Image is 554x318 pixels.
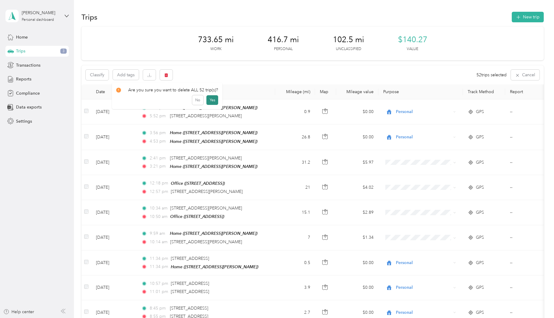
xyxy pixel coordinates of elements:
[396,134,451,140] span: Personal
[398,35,427,45] span: $140.27
[275,99,315,124] td: 0.9
[520,284,554,318] iframe: Everlance-gr Chat Button Frame
[171,281,209,286] span: [STREET_ADDRESS]
[206,95,218,105] button: Yes
[476,309,484,316] span: GPS
[150,180,168,187] span: 12:18 pm
[275,250,315,275] td: 0.5
[407,46,418,52] p: Value
[150,305,167,312] span: 8:45 pm
[192,95,203,105] button: No
[150,255,168,262] span: 11:34 pm
[91,250,136,275] td: [DATE]
[396,109,451,115] span: Personal
[275,124,315,150] td: 26.8
[171,181,225,186] span: Office ([STREET_ADDRESS])
[116,87,218,93] div: Are you sure you want to delete ALL 52 trip(s)?
[476,109,484,115] span: GPS
[336,84,378,99] th: Mileage value
[16,76,31,82] span: Reports
[60,49,67,54] span: 3
[336,200,378,225] td: $2.89
[86,70,109,80] button: Classify
[16,34,28,40] span: Home
[170,164,257,169] span: Home ([STREET_ADDRESS][PERSON_NAME])
[16,62,40,68] span: Transactions
[3,309,34,315] button: Help center
[91,84,136,99] th: Date
[336,150,378,175] td: $5.97
[275,84,315,99] th: Mileage (mi)
[150,163,167,170] span: 3:21 pm
[91,275,136,300] td: [DATE]
[476,134,484,140] span: GPS
[150,188,168,195] span: 12:57 pm
[150,230,167,237] span: 9:59 am
[170,239,242,244] span: [STREET_ADDRESS][PERSON_NAME]
[91,99,136,124] td: [DATE]
[336,124,378,150] td: $0.00
[336,175,378,200] td: $4.02
[198,35,234,45] span: 733.65 mi
[336,250,378,275] td: $0.00
[150,155,167,162] span: 2:41 pm
[476,209,484,216] span: GPS
[150,263,168,270] span: 11:34 pm
[268,35,299,45] span: 416.7 mi
[463,84,505,99] th: Track Method
[91,150,136,175] td: [DATE]
[476,184,484,191] span: GPS
[170,306,208,311] span: [STREET_ADDRESS]
[170,113,242,118] span: [STREET_ADDRESS][PERSON_NAME]
[315,84,336,99] th: Map
[512,12,544,22] button: New trip
[275,150,315,175] td: 31.2
[274,46,293,52] p: Personal
[396,260,451,266] span: Personal
[22,18,54,22] div: Personal dashboard
[476,72,507,78] span: 52 trips selected
[511,70,540,80] button: Cancel
[333,35,364,45] span: 102.5 mi
[275,275,315,300] td: 3.9
[275,200,315,225] td: 15.1
[476,159,484,166] span: GPS
[81,14,97,20] h1: Trips
[378,84,463,99] th: Purpose
[150,213,167,220] span: 10:50 am
[16,90,40,96] span: Compliance
[91,175,136,200] td: [DATE]
[336,275,378,300] td: $0.00
[150,113,167,119] span: 5:52 pm
[476,284,484,291] span: GPS
[336,225,378,250] td: $1.34
[170,130,257,135] span: Home ([STREET_ADDRESS][PERSON_NAME])
[275,175,315,200] td: 21
[150,138,167,145] span: 4:53 pm
[171,189,243,194] span: [STREET_ADDRESS][PERSON_NAME]
[91,200,136,225] td: [DATE]
[22,10,59,16] div: [PERSON_NAME]
[476,234,484,241] span: GPS
[150,280,168,287] span: 10:57 pm
[170,231,257,236] span: Home ([STREET_ADDRESS][PERSON_NAME])
[170,206,242,211] span: [STREET_ADDRESS][PERSON_NAME]
[396,309,451,316] span: Personal
[170,156,242,161] span: [STREET_ADDRESS][PERSON_NAME]
[275,225,315,250] td: 7
[171,264,258,269] span: Home ([STREET_ADDRESS][PERSON_NAME])
[150,239,167,245] span: 10:14 am
[150,130,167,136] span: 3:56 pm
[476,260,484,266] span: GPS
[336,46,361,52] p: Unclassified
[150,288,168,295] span: 11:01 pm
[16,118,32,124] span: Settings
[150,205,167,212] span: 10:34 am
[171,256,209,261] span: [STREET_ADDRESS]
[113,70,139,80] button: Add tags
[91,225,136,250] td: [DATE]
[91,124,136,150] td: [DATE]
[170,214,224,219] span: Office ([STREET_ADDRESS])
[16,48,25,54] span: Trips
